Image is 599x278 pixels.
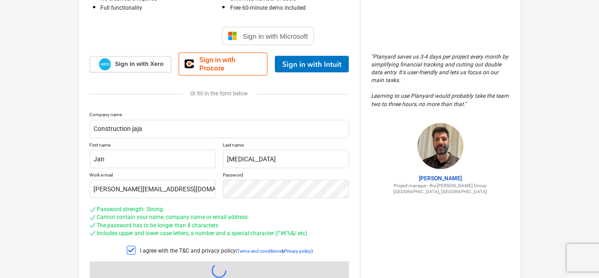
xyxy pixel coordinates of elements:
p: [PERSON_NAME] [372,175,510,183]
p: Password [223,172,349,180]
img: Xero logo [99,58,111,71]
p: [GEOGRAPHIC_DATA], [GEOGRAPHIC_DATA] [372,189,510,195]
p: Full functionality [101,4,220,12]
input: Work e-mail [90,180,216,198]
div: Includes upper and lower case letters, a number and a special character (!"#€%&/ etc) [97,230,308,237]
input: Company name [90,120,349,138]
input: Last name [223,150,349,168]
a: Sign in with Xero [90,56,172,72]
img: Jason Escobar [418,123,464,169]
iframe: Knappen Logga in med Google [120,26,219,46]
span: Sign in with Xero [115,60,163,68]
div: Or fill in the form below [90,90,349,97]
p: First name [90,142,216,150]
a: Privacy policy [285,248,312,254]
div: Cannot contain your name, company name or email address [97,213,248,221]
input: First name [90,150,216,168]
img: Microsoft logo [228,31,237,41]
p: " Planyard saves us 3-4 days per project every month by simplifying financial tracking and cuttin... [372,53,510,108]
p: Free 60-minute demo included [230,4,349,12]
div: Password strength: Strong [97,206,163,213]
p: ( & ) [236,248,313,254]
p: Last name [223,142,349,150]
a: Terms and conditions [238,248,282,254]
span: Sign in with Procore [199,56,262,72]
div: The password has to be longer than 8 characters [97,222,219,230]
p: Work e-mail [90,172,216,180]
p: Project manager - the [PERSON_NAME] Group [372,183,510,189]
a: Sign in with Procore [179,53,267,76]
p: Company name [90,112,349,119]
span: Sign in with Microsoft [243,32,308,40]
p: I agree with the T&C and privacy policy [140,247,236,255]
